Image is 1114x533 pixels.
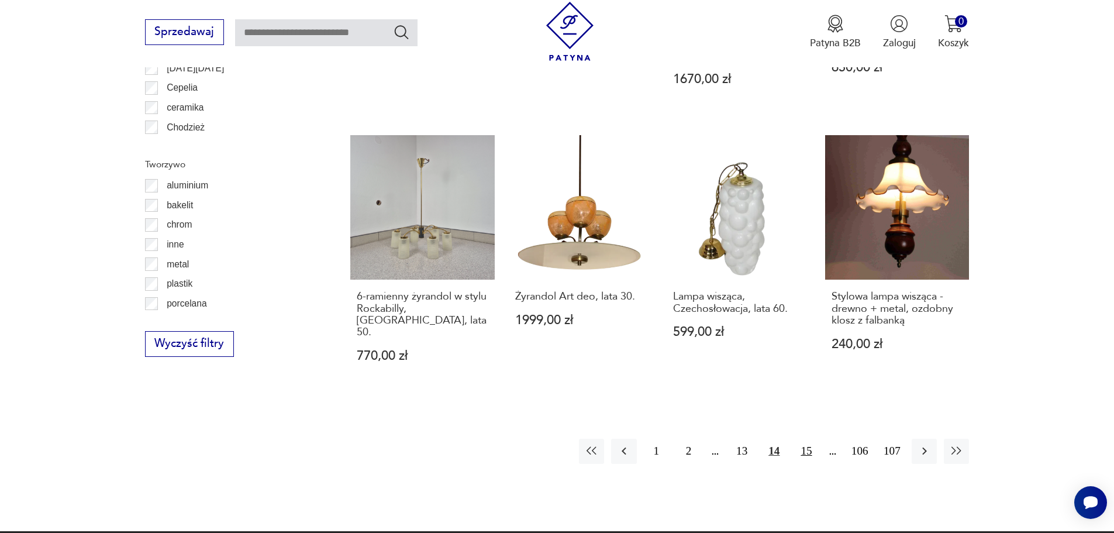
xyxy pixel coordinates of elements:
[729,439,754,464] button: 13
[145,19,224,45] button: Sprzedawaj
[847,439,872,464] button: 106
[810,15,861,50] a: Ikona medaluPatyna B2B
[145,157,317,172] p: Tworzywo
[832,291,963,326] h3: Stylowa lampa wisząca - drewno + metal, ozdobny klosz z falbanką
[167,237,184,252] p: inne
[810,15,861,50] button: Patyna B2B
[167,296,207,311] p: porcelana
[826,15,844,33] img: Ikona medalu
[167,257,189,272] p: metal
[944,15,963,33] img: Ikona koszyka
[145,28,224,37] a: Sprzedawaj
[350,135,495,389] a: 6-ramienny żyrandol w stylu Rockabilly, Niemcy, lata 50.6-ramienny żyrandol w stylu Rockabilly, [...
[145,331,234,357] button: Wyczyść filtry
[167,198,193,213] p: bakelit
[955,15,967,27] div: 0
[167,80,198,95] p: Cepelia
[883,15,916,50] button: Zaloguj
[676,439,701,464] button: 2
[667,135,811,389] a: Lampa wisząca, Czechosłowacja, lata 60.Lampa wisząca, Czechosłowacja, lata 60.599,00 zł
[167,139,202,154] p: Ćmielów
[673,291,805,315] h3: Lampa wisząca, Czechosłowacja, lata 60.
[880,439,905,464] button: 107
[515,291,647,302] h3: Żyrandol Art deo, lata 30.
[167,315,196,331] p: porcelit
[167,276,192,291] p: plastik
[794,439,819,464] button: 15
[832,338,963,350] p: 240,00 zł
[673,326,805,338] p: 599,00 zł
[167,120,205,135] p: Chodzież
[509,135,653,389] a: Żyrandol Art deo, lata 30.Żyrandol Art deo, lata 30.1999,00 zł
[357,291,488,339] h3: 6-ramienny żyrandol w stylu Rockabilly, [GEOGRAPHIC_DATA], lata 50.
[883,36,916,50] p: Zaloguj
[832,61,963,74] p: 650,00 zł
[673,73,805,85] p: 1670,00 zł
[540,2,599,61] img: Patyna - sklep z meblami i dekoracjami vintage
[810,36,861,50] p: Patyna B2B
[515,314,647,326] p: 1999,00 zł
[890,15,908,33] img: Ikonka użytkownika
[938,36,969,50] p: Koszyk
[644,439,669,464] button: 1
[393,23,410,40] button: Szukaj
[167,217,192,232] p: chrom
[357,350,488,362] p: 770,00 zł
[1074,486,1107,519] iframe: Smartsupp widget button
[825,135,970,389] a: Stylowa lampa wisząca - drewno + metal, ozdobny klosz z falbankąStylowa lampa wisząca - drewno + ...
[167,61,224,76] p: [DATE][DATE]
[167,100,204,115] p: ceramika
[761,439,787,464] button: 14
[167,178,208,193] p: aluminium
[938,15,969,50] button: 0Koszyk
